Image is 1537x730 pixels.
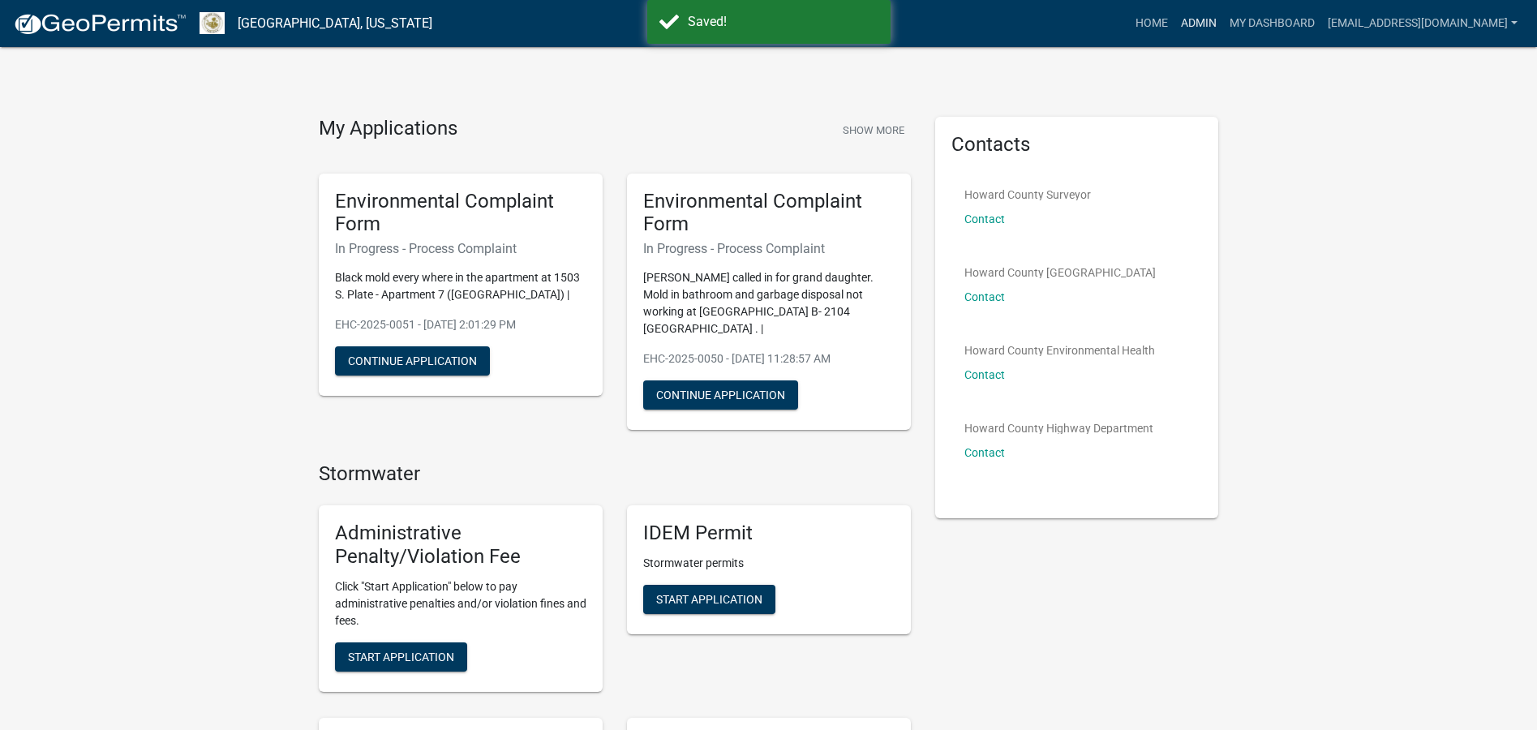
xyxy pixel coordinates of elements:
h4: Stormwater [319,462,911,486]
a: Contact [964,446,1005,459]
button: Start Application [643,585,775,614]
p: Click "Start Application" below to pay administrative penalties and/or violation fines and fees. [335,578,586,629]
button: Start Application [335,642,467,672]
p: Howard County [GEOGRAPHIC_DATA] [964,267,1156,278]
a: [GEOGRAPHIC_DATA], [US_STATE] [238,10,432,37]
p: Howard County Environmental Health [964,345,1155,356]
div: Saved! [688,12,878,32]
a: [EMAIL_ADDRESS][DOMAIN_NAME] [1321,8,1524,39]
span: Start Application [348,650,454,663]
img: Howard County, Indiana [200,12,225,34]
p: EHC-2025-0050 - [DATE] 11:28:57 AM [643,350,895,367]
h5: Administrative Penalty/Violation Fee [335,522,586,569]
a: My Dashboard [1223,8,1321,39]
h6: In Progress - Process Complaint [643,241,895,256]
p: EHC-2025-0051 - [DATE] 2:01:29 PM [335,316,586,333]
h6: In Progress - Process Complaint [335,241,586,256]
p: Howard County Highway Department [964,423,1153,434]
h5: IDEM Permit [643,522,895,545]
a: Contact [964,213,1005,225]
h5: Contacts [951,133,1203,157]
a: Contact [964,368,1005,381]
button: Show More [836,117,911,144]
h5: Environmental Complaint Form [643,190,895,237]
p: [PERSON_NAME] called in for grand daughter. Mold in bathroom and garbage disposal not working at ... [643,269,895,337]
a: Admin [1174,8,1223,39]
button: Continue Application [335,346,490,376]
span: Start Application [656,592,762,605]
a: Home [1129,8,1174,39]
h5: Environmental Complaint Form [335,190,586,237]
button: Continue Application [643,380,798,410]
p: Black mold every where in the apartment at 1503 S. Plate - Apartment 7 ([GEOGRAPHIC_DATA]) | [335,269,586,303]
a: Contact [964,290,1005,303]
h4: My Applications [319,117,457,141]
p: Howard County Surveyor [964,189,1091,200]
p: Stormwater permits [643,555,895,572]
